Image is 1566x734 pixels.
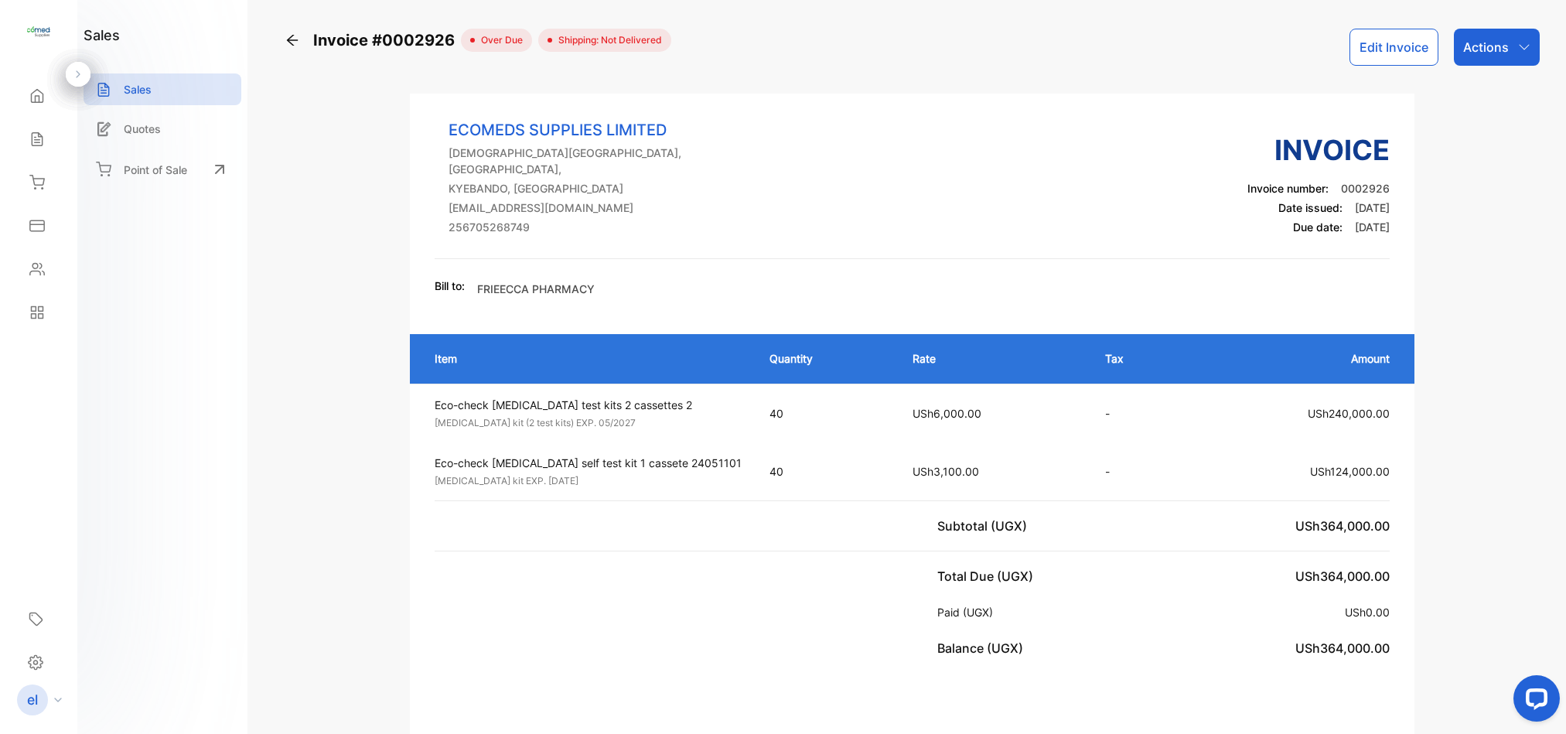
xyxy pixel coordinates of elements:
[124,81,152,97] p: Sales
[937,604,999,620] p: Paid (UGX)
[913,407,981,420] span: USh6,000.00
[124,121,161,137] p: Quotes
[1105,463,1169,480] p: -
[913,350,1074,367] p: Rate
[1355,201,1390,214] span: [DATE]
[449,219,745,235] p: 256705268749
[1247,182,1329,195] span: Invoice number:
[937,639,1029,657] p: Balance (UGX)
[1105,350,1169,367] p: Tax
[449,180,745,196] p: KYEBANDO, [GEOGRAPHIC_DATA]
[1200,350,1390,367] p: Amount
[477,281,595,297] p: FRIEECCA PHARMACY
[1454,29,1540,66] button: Actions
[1295,518,1390,534] span: USh364,000.00
[84,113,241,145] a: Quotes
[1349,29,1438,66] button: Edit Invoice
[475,33,523,47] span: over due
[435,278,465,294] p: Bill to:
[84,73,241,105] a: Sales
[449,145,745,177] p: [DEMOGRAPHIC_DATA][GEOGRAPHIC_DATA], [GEOGRAPHIC_DATA],
[27,690,38,710] p: el
[1355,220,1390,234] span: [DATE]
[1463,38,1509,56] p: Actions
[435,455,742,471] p: Eco-check [MEDICAL_DATA] self test kit 1 cassete 24051101
[552,33,662,47] span: Shipping: Not Delivered
[1295,640,1390,656] span: USh364,000.00
[449,118,745,142] p: ECOMEDS SUPPLIES LIMITED
[769,463,882,480] p: 40
[435,397,742,413] p: Eco-check [MEDICAL_DATA] test kits 2 cassettes 2
[313,29,461,52] span: Invoice #0002926
[435,350,739,367] p: Item
[84,152,241,186] a: Point of Sale
[435,474,742,488] p: [MEDICAL_DATA] kit EXP. [DATE]
[1293,220,1343,234] span: Due date:
[435,416,742,430] p: [MEDICAL_DATA] kit (2 test kits) EXP. 05/2027
[1278,201,1343,214] span: Date issued:
[913,465,979,478] span: USh3,100.00
[84,25,120,46] h1: sales
[27,20,50,43] img: logo
[1501,669,1566,734] iframe: LiveChat chat widget
[124,162,187,178] p: Point of Sale
[1105,405,1169,422] p: -
[1295,568,1390,584] span: USh364,000.00
[769,405,882,422] p: 40
[1341,182,1390,195] span: 0002926
[937,517,1033,535] p: Subtotal (UGX)
[1310,465,1390,478] span: USh124,000.00
[937,567,1039,585] p: Total Due (UGX)
[1345,606,1390,619] span: USh0.00
[1308,407,1390,420] span: USh240,000.00
[449,200,745,216] p: [EMAIL_ADDRESS][DOMAIN_NAME]
[769,350,882,367] p: Quantity
[1247,129,1390,171] h3: Invoice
